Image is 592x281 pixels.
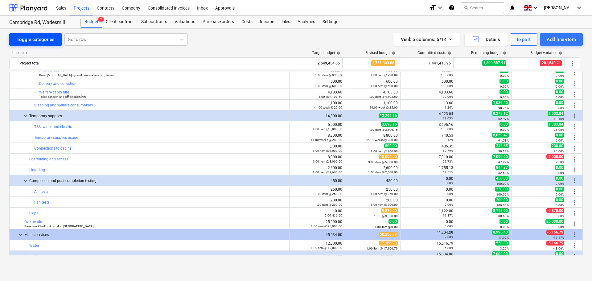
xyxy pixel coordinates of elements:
[443,160,453,163] small: 52.73%
[471,51,507,55] div: Remaining budget
[443,149,453,152] small: 60.79%
[443,171,453,174] small: 67.51%
[292,133,342,142] div: 8,800.00
[443,117,453,120] small: 37.03%
[294,16,319,28] a: Analytics
[379,113,398,118] span: 13,296.16
[371,150,398,153] small: 1.00 item @ 800.00
[403,122,453,131] div: 3,696.16
[465,33,508,46] button: Details
[368,171,398,174] small: 1.00 item @ 2,600.00
[403,155,453,163] div: 7,910.00
[498,236,509,239] small: 17.92%
[495,143,509,148] span: 313.65
[292,209,342,217] div: 0.00
[379,154,398,159] span: 15,000.00
[256,16,278,28] a: Income
[391,51,396,55] span: help
[500,128,509,131] small: 0.00%
[510,33,538,46] button: Export
[292,241,342,250] div: 12,000.00
[315,203,342,206] small: 1.00 item @ 200.00
[556,139,564,142] small: 0.00%
[313,171,342,174] small: 1.00 item @ 2,600.00
[556,85,564,88] small: 0.00%
[34,135,78,140] a: Temporary supplies usage
[401,58,451,68] div: 1,441,415.95
[292,220,342,228] div: 25,000.00
[441,95,453,98] small: 100.00%
[401,35,452,43] div: Visible columns : 5/14
[314,106,342,109] small: 44.00 week @ 25.00
[22,177,29,184] span: keyboard_arrow_down
[374,225,398,229] small: 1.00 item @ 0.00
[292,114,342,118] div: 14,800.00
[292,101,342,110] div: 1,100.00
[311,225,342,228] small: 1.00 item @ 25,000.00
[517,35,531,43] div: Export
[495,165,509,170] span: 844.87
[238,16,256,28] a: Costs
[366,138,398,142] small: 44.00 weeks @ 200.00
[29,157,68,161] a: Scaffolding and access
[556,74,564,77] small: 0.00%
[571,188,578,195] span: More actions
[547,35,576,43] div: Add line-item
[495,197,509,202] span: 200.00
[24,225,94,228] small: Based on 2% of build cost to Rosetta
[492,230,509,235] span: 8,996.40
[556,193,564,196] small: 0.00%
[292,155,342,163] div: 8,000.00
[22,112,29,120] span: keyboard_arrow_down
[371,84,398,88] small: 1.00 item @ 600.00
[498,139,509,142] small: 91.58%
[492,208,509,213] span: 8,748.00
[482,60,506,66] span: 1,309,887.91
[546,154,564,159] span: -7,000.00
[368,95,398,98] small: 1.00 item @ 4,103.60
[371,192,398,196] small: 1.00 item @ 250.00
[29,243,39,248] a: Water
[138,16,171,28] a: Subcontracts
[98,17,104,22] span: 2
[22,253,29,260] span: keyboard_arrow_down
[17,231,24,238] span: keyboard_arrow_down
[571,123,578,130] span: More actions
[312,51,340,55] div: Target budget
[496,193,509,196] small: 100.00%
[366,247,398,250] small: 1.00 item @ 17,166.79
[34,189,48,194] a: Air Tests
[403,252,453,261] div: 15,034.00
[292,233,342,237] div: 45,034.00
[571,145,578,152] span: More actions
[500,96,509,99] small: 0.00%
[571,177,578,184] span: More actions
[552,225,564,229] small: 100.00%
[554,128,564,131] small: 26.08%
[492,251,509,256] span: 7,000.00
[496,182,509,185] small: 100.00%
[557,51,562,55] span: help
[445,192,453,196] small: 0.00%
[292,68,342,77] div: 938.89
[81,16,102,28] div: Budget
[498,150,509,153] small: 39.21%
[347,79,398,88] div: 600.00
[500,247,509,250] small: 3.20%
[569,60,576,67] span: More actions
[34,146,72,151] a: Connections to cabins
[368,128,398,131] small: 1.00 item @ 3,696.16
[495,187,509,192] span: 250.00
[29,111,287,121] div: Temporary supplies
[403,101,453,110] div: 13.60
[502,51,507,55] span: help
[571,80,578,87] span: More actions
[34,103,93,107] a: Cleaning and welfare consumables
[313,149,342,152] small: 1.00 item @ 1,000.00
[384,143,398,148] span: 800.00
[571,242,578,249] span: More actions
[556,204,564,207] small: 0.00%
[472,35,500,43] div: Details
[171,16,199,28] div: Valuations
[445,106,453,109] small: 1.24%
